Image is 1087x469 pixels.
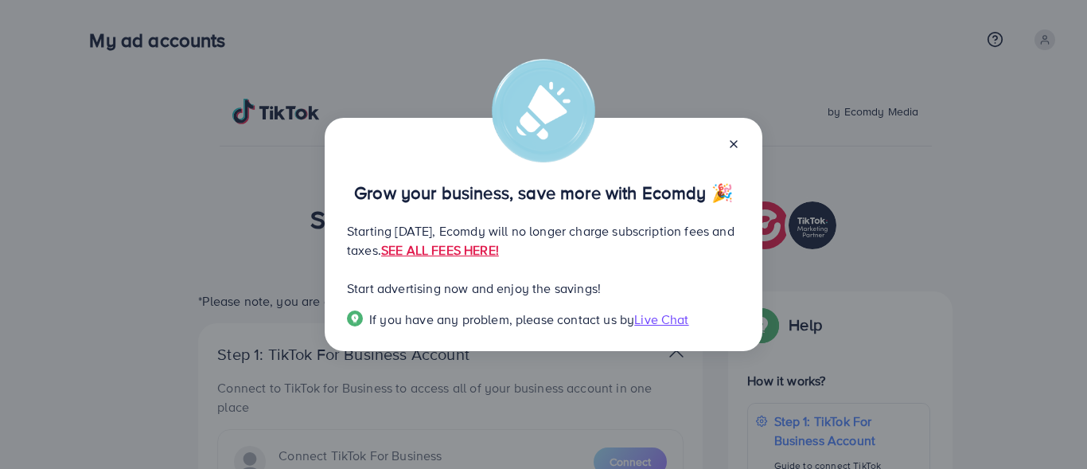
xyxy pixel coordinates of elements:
p: Grow your business, save more with Ecomdy 🎉 [347,183,740,202]
p: Start advertising now and enjoy the savings! [347,279,740,298]
span: Live Chat [634,311,688,328]
p: Starting [DATE], Ecomdy will no longer charge subscription fees and taxes. [347,221,740,260]
span: If you have any problem, please contact us by [369,311,634,328]
img: Popup guide [347,311,363,326]
img: alert [492,59,595,162]
a: SEE ALL FEES HERE! [381,241,499,259]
